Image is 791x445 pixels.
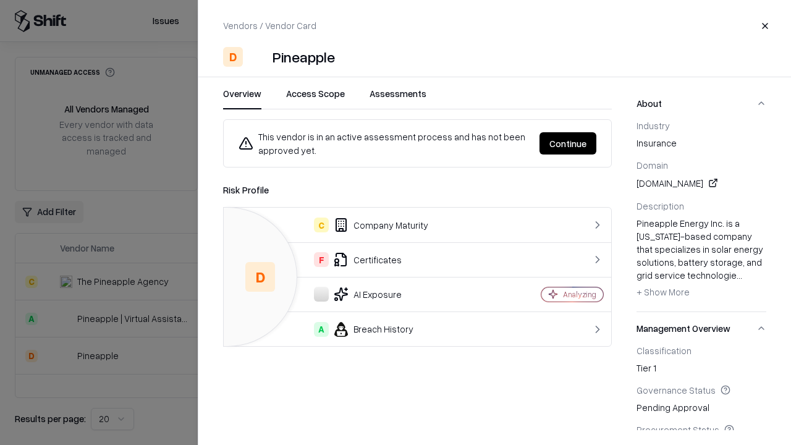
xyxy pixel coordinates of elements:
div: F [314,252,329,267]
div: Tier 1 [637,345,766,375]
div: About [637,120,766,311]
div: Description [637,200,766,211]
div: Breach History [234,322,498,337]
div: This vendor is in an active assessment process and has not been approved yet. [239,130,530,157]
button: Continue [539,132,596,155]
div: [DOMAIN_NAME] [637,176,766,190]
button: + Show More [637,282,690,302]
div: Governance Status [637,384,766,396]
div: D [223,47,243,67]
button: Overview [223,87,261,109]
div: Classification [637,345,766,356]
div: AI Exposure [234,287,498,302]
div: Risk Profile [223,182,612,197]
button: Management Overview [637,312,766,345]
p: Vendors / Vendor Card [223,19,316,32]
div: Analyzing [563,289,596,300]
button: About [637,87,766,120]
div: Pineapple [273,47,335,67]
div: Certificates [234,252,498,267]
span: insurance [637,137,766,150]
div: Domain [637,159,766,171]
div: Industry [637,120,766,131]
button: Access Scope [286,87,345,109]
span: ... [737,269,742,281]
div: Pineapple Energy Inc. is a [US_STATE]-based company that specializes in solar energy solutions, b... [637,217,766,302]
button: Assessments [370,87,426,109]
img: Pineapple [248,47,268,67]
div: C [314,218,329,232]
div: A [314,322,329,337]
div: Procurement Status [637,424,766,435]
div: D [245,262,275,292]
div: Company Maturity [234,218,498,232]
span: + Show More [637,286,690,297]
div: Pending Approval [637,384,766,414]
